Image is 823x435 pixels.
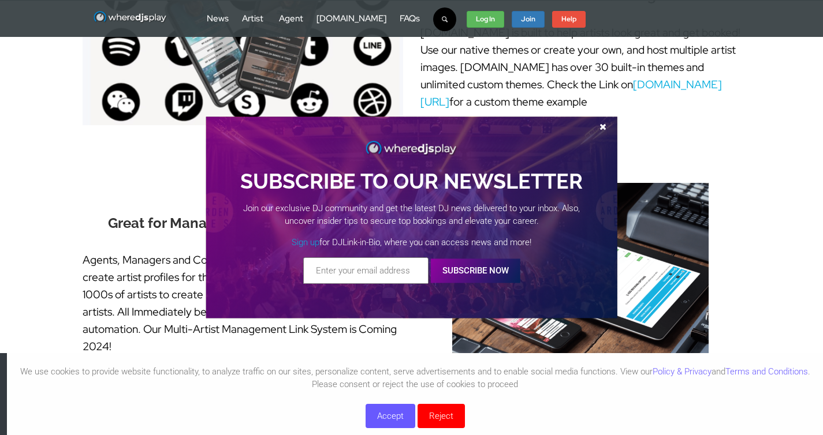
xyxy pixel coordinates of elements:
[418,404,465,428] button: Reject
[7,365,823,391] p: We use cookies to provide website functionality, to analyze traffic on our sites, personalize con...
[229,202,594,228] p: Join our exclusive DJ community and get the latest DJ news delivered to your inbox. Also, uncover...
[207,13,229,24] a: News
[108,215,377,231] b: Great for Managers, Partners and Agents
[512,11,545,28] a: Join
[242,13,263,24] a: Artist
[431,259,520,283] button: SUBSCRIBE NOW
[552,11,586,28] a: Help
[420,24,741,111] div: [DOMAIN_NAME] is built to help artists look great and get booked! Use our native themes or create...
[561,14,576,24] strong: Help
[279,13,303,24] a: Agent
[467,11,504,28] a: Log In
[400,13,420,24] a: FAQs
[725,366,808,377] a: Terms and Conditions
[303,258,429,284] input: Enter your email address
[521,14,535,24] strong: Join
[292,238,319,248] a: Sign up
[366,404,415,428] button: Accept
[316,13,386,24] a: [DOMAIN_NAME]
[83,252,403,355] div: Agents, Managers and Colleagues of Artists can simply sign up, create artist profiles for their a...
[365,140,458,157] img: WhereDJsPlay Logo
[229,237,594,249] p: for DJLink-in-Bio, where you can access news and more!
[420,77,722,109] a: [DOMAIN_NAME][URL]
[653,366,712,377] a: Policy & Privacy
[93,10,167,25] img: WhereDJsPlay
[476,14,495,24] strong: Log In
[229,169,594,194] h2: SUBSCRIBE TO OUR NEWSLETTER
